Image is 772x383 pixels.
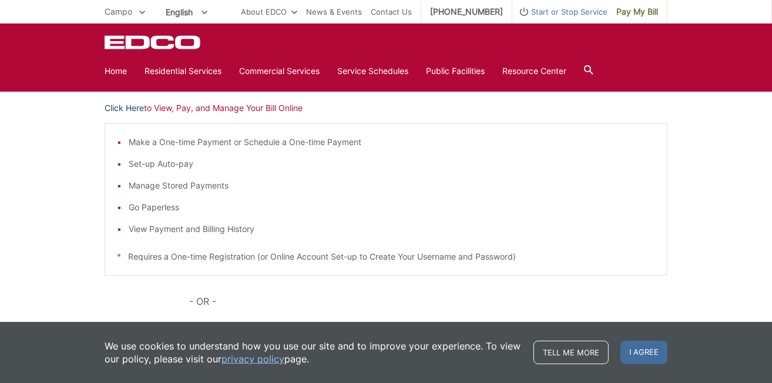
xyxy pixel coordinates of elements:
a: EDCD logo. Return to the homepage. [105,35,202,49]
p: to Make a One-time Payment Only Online [105,320,667,333]
a: About EDCO [241,5,297,18]
p: We use cookies to understand how you use our site and to improve your experience. To view our pol... [105,340,522,365]
a: Resource Center [502,65,566,78]
p: * Requires a One-time Registration (or Online Account Set-up to Create Your Username and Password) [117,250,655,263]
a: Public Facilities [426,65,485,78]
a: privacy policy [221,352,284,365]
span: Pay My Bill [616,5,658,18]
li: View Payment and Billing History [129,223,655,236]
a: Residential Services [145,65,221,78]
a: Home [105,65,127,78]
p: - OR - [189,293,667,310]
a: Service Schedules [337,65,408,78]
li: Make a One-time Payment or Schedule a One-time Payment [129,136,655,149]
li: Go Paperless [129,201,655,214]
a: News & Events [306,5,362,18]
span: I agree [620,341,667,364]
li: Set-up Auto-pay [129,157,655,170]
a: Tell me more [533,341,609,364]
span: English [157,2,216,22]
a: Click Here [105,102,144,115]
a: Click Here [105,320,144,333]
li: Manage Stored Payments [129,179,655,192]
p: to View, Pay, and Manage Your Bill Online [105,102,667,115]
span: Campo [105,6,132,16]
a: Commercial Services [239,65,320,78]
a: Contact Us [371,5,412,18]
